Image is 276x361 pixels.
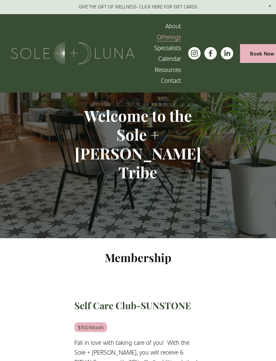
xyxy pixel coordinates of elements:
[161,75,181,86] a: Contact
[155,64,181,75] a: folder dropdown
[158,53,181,64] a: Calendar
[204,47,217,60] a: facebook-unauth
[74,106,201,181] h1: Welcome to the Sole + [PERSON_NAME] Tribe
[74,250,201,265] h2: Membership
[155,65,181,75] span: Resources
[74,322,107,332] em: $150/Month
[157,32,181,42] a: folder dropdown
[188,47,201,60] a: instagram-unauth
[11,42,135,64] img: Sole + Luna
[165,21,181,32] a: About
[154,42,181,53] a: Specialists
[157,32,181,42] span: Offerings
[221,47,233,60] a: LinkedIn
[74,299,201,312] h3: Self Care Club-SUNSTONE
